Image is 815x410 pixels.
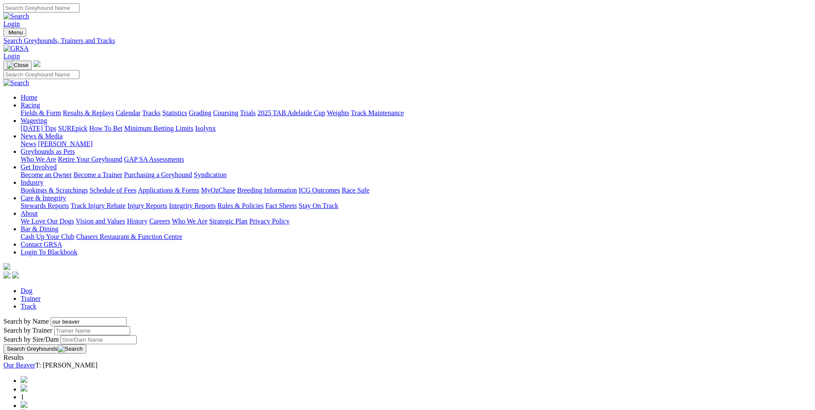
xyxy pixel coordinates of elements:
[21,194,66,202] a: Care & Integrity
[342,187,369,194] a: Race Safe
[3,327,52,334] label: Search by Trainer
[21,125,812,132] div: Wagering
[194,171,226,178] a: Syndication
[3,344,86,354] button: Search Greyhounds
[217,202,264,209] a: Rules & Policies
[21,202,812,210] div: Care & Integrity
[201,187,235,194] a: MyOzChase
[21,303,37,310] a: Track
[21,132,63,140] a: News & Media
[266,202,297,209] a: Fact Sheets
[89,187,136,194] a: Schedule of Fees
[142,109,161,116] a: Tracks
[51,317,127,326] input: Search by Greyhound name
[209,217,247,225] a: Strategic Plan
[9,29,23,36] span: Menu
[21,217,74,225] a: We Love Our Dogs
[21,140,36,147] a: News
[149,217,170,225] a: Careers
[3,52,20,60] a: Login
[21,248,77,256] a: Login To Blackbook
[21,295,41,302] a: Trainer
[76,217,125,225] a: Vision and Values
[34,60,40,67] img: logo-grsa-white.png
[351,109,404,116] a: Track Maintenance
[21,217,812,225] div: About
[213,109,238,116] a: Coursing
[3,3,79,12] input: Search
[3,37,812,45] a: Search Greyhounds, Trainers and Tracks
[3,79,29,87] img: Search
[21,385,27,392] img: chevron-left-pager-blue.svg
[21,109,61,116] a: Fields & Form
[38,140,92,147] a: [PERSON_NAME]
[3,28,26,37] button: Toggle navigation
[195,125,216,132] a: Isolynx
[249,217,290,225] a: Privacy Policy
[21,156,56,163] a: Who We Are
[169,202,216,209] a: Integrity Reports
[21,125,56,132] a: [DATE] Tips
[3,361,35,369] a: Our Beaver
[21,109,812,117] div: Racing
[327,109,349,116] a: Weights
[3,336,59,343] label: Search by Sire/Dam
[54,326,130,335] input: Search by Trainer name
[124,125,193,132] a: Minimum Betting Limits
[257,109,325,116] a: 2025 TAB Adelaide Cup
[58,156,122,163] a: Retire Your Greyhound
[21,241,62,248] a: Contact GRSA
[3,354,812,361] div: Results
[127,217,147,225] a: History
[21,171,72,178] a: Become an Owner
[21,163,57,171] a: Get Involved
[63,109,114,116] a: Results & Replays
[299,187,340,194] a: ICG Outcomes
[3,263,10,270] img: logo-grsa-white.png
[89,125,123,132] a: How To Bet
[3,12,29,20] img: Search
[73,171,122,178] a: Become a Trainer
[21,376,27,383] img: chevrons-left-pager-blue.svg
[21,401,27,408] img: chevron-right-pager-blue.svg
[21,287,33,294] a: Dog
[21,202,69,209] a: Stewards Reports
[76,233,182,240] a: Chasers Restaurant & Function Centre
[3,361,812,369] div: T: [PERSON_NAME]
[61,335,137,344] input: Search by Sire/Dam name
[189,109,211,116] a: Grading
[3,20,20,28] a: Login
[12,272,19,278] img: twitter.svg
[21,225,58,233] a: Bar & Dining
[21,140,812,148] div: News & Media
[21,179,43,186] a: Industry
[299,202,338,209] a: Stay On Track
[21,233,812,241] div: Bar & Dining
[3,61,32,70] button: Toggle navigation
[21,393,24,401] span: 1
[237,187,297,194] a: Breeding Information
[3,45,29,52] img: GRSA
[21,156,812,163] div: Greyhounds as Pets
[21,210,38,217] a: About
[21,171,812,179] div: Get Involved
[240,109,256,116] a: Trials
[3,272,10,278] img: facebook.svg
[3,318,49,325] label: Search by Name
[162,109,187,116] a: Statistics
[21,187,812,194] div: Industry
[21,187,88,194] a: Bookings & Scratchings
[116,109,140,116] a: Calendar
[58,346,83,352] img: Search
[172,217,208,225] a: Who We Are
[21,233,74,240] a: Cash Up Your Club
[124,171,192,178] a: Purchasing a Greyhound
[7,62,28,69] img: Close
[124,156,184,163] a: GAP SA Assessments
[3,70,79,79] input: Search
[138,187,199,194] a: Applications & Forms
[21,94,37,101] a: Home
[58,125,87,132] a: SUREpick
[21,117,47,124] a: Wagering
